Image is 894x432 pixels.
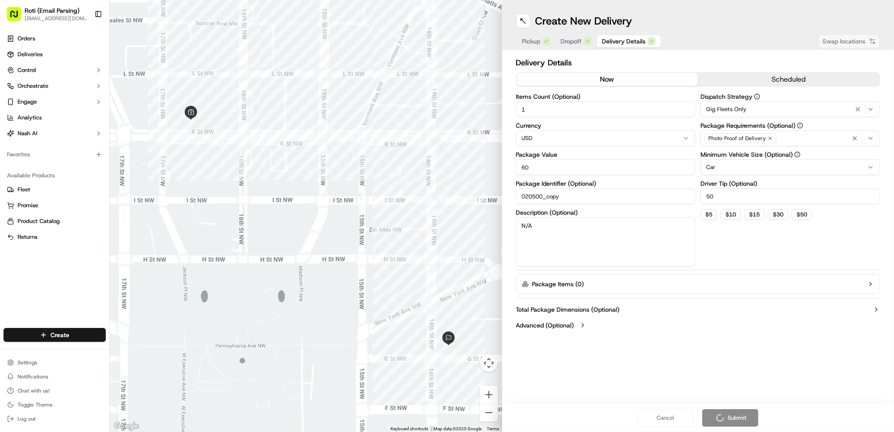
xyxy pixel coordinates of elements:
[18,202,38,209] span: Promise
[9,128,16,135] div: 📗
[721,209,741,220] button: $10
[487,426,499,431] a: Terms (opens in new tab)
[4,385,106,397] button: Chat with us!
[480,354,498,372] button: Map camera controls
[50,331,69,339] span: Create
[18,50,43,58] span: Deliveries
[792,209,812,220] button: $50
[4,328,106,342] button: Create
[30,84,144,93] div: Start new chat
[112,421,141,432] a: Open this area in Google Maps (opens a new window)
[700,151,880,158] label: Minimum Vehicle Size (Optional)
[87,149,106,155] span: Pylon
[18,127,67,136] span: Knowledge Base
[480,386,498,403] button: Zoom in
[18,373,48,380] span: Notifications
[391,426,429,432] button: Keyboard shortcuts
[18,98,37,106] span: Engage
[18,387,50,394] span: Chat with us!
[700,209,717,220] button: $5
[4,399,106,411] button: Toggle Theme
[434,426,482,431] span: Map data ©2025 Google
[4,111,106,125] a: Analytics
[18,401,53,408] span: Toggle Theme
[62,148,106,155] a: Powered byPylon
[9,9,26,26] img: Nash
[561,37,582,46] span: Dropoff
[522,37,541,46] span: Pickup
[602,37,646,46] span: Delivery Details
[18,114,42,122] span: Analytics
[480,404,498,421] button: Zoom out
[18,415,36,422] span: Log out
[516,217,696,266] textarea: N/A
[516,321,574,330] label: Advanced (Optional)
[18,186,30,194] span: Fleet
[71,124,144,140] a: 💻API Documentation
[4,79,106,93] button: Orchestrate
[700,180,880,187] label: Driver Tip (Optional)
[18,66,36,74] span: Control
[4,371,106,383] button: Notifications
[18,35,35,43] span: Orders
[5,124,71,140] a: 📗Knowledge Base
[517,73,698,86] button: now
[4,126,106,140] button: Nash AI
[18,233,37,241] span: Returns
[112,421,141,432] img: Google
[18,217,60,225] span: Product Catalog
[535,14,632,28] h1: Create New Delivery
[744,209,765,220] button: $15
[516,101,696,117] input: Enter number of items
[4,4,91,25] button: Roti (Email Parsing)[EMAIL_ADDRESS][DOMAIN_NAME]
[7,233,102,241] a: Returns
[18,82,48,90] span: Orchestrate
[754,94,760,100] button: Dispatch Strategy
[4,230,106,244] button: Returns
[4,148,106,162] div: Favorites
[4,413,106,425] button: Log out
[516,305,620,314] label: Total Package Dimensions (Optional)
[83,127,141,136] span: API Documentation
[794,151,801,158] button: Minimum Vehicle Size (Optional)
[768,209,788,220] button: $30
[30,93,111,100] div: We're available if you need us!
[698,73,880,86] button: scheduled
[706,105,747,113] span: Gig Fleets Only
[4,169,106,183] div: Available Products
[23,57,158,66] input: Got a question? Start typing here...
[797,122,803,129] button: Package Requirements (Optional)
[4,183,106,197] button: Fleet
[4,63,106,77] button: Control
[516,321,880,330] button: Advanced (Optional)
[7,186,102,194] a: Fleet
[4,214,106,228] button: Product Catalog
[700,101,880,117] button: Gig Fleets Only
[4,198,106,212] button: Promise
[7,217,102,225] a: Product Catalog
[516,180,696,187] label: Package Identifier (Optional)
[516,122,696,129] label: Currency
[25,6,79,15] button: Roti (Email Parsing)
[9,84,25,100] img: 1736555255976-a54dd68f-1ca7-489b-9aae-adbdc363a1c4
[4,32,106,46] a: Orders
[516,94,696,100] label: Items Count (Optional)
[25,15,87,22] button: [EMAIL_ADDRESS][DOMAIN_NAME]
[18,359,37,366] span: Settings
[700,122,880,129] label: Package Requirements (Optional)
[18,130,37,137] span: Nash AI
[516,151,696,158] label: Package Value
[708,135,766,142] span: Photo Proof of Delivery
[516,57,880,69] h2: Delivery Details
[4,356,106,369] button: Settings
[700,130,880,146] button: Photo Proof of Delivery
[700,188,880,204] input: Enter driver tip amount
[516,274,880,294] button: Package Items (0)
[4,47,106,61] a: Deliveries
[7,202,102,209] a: Promise
[74,128,81,135] div: 💻
[532,280,584,288] label: Package Items ( 0 )
[516,159,696,175] input: Enter package value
